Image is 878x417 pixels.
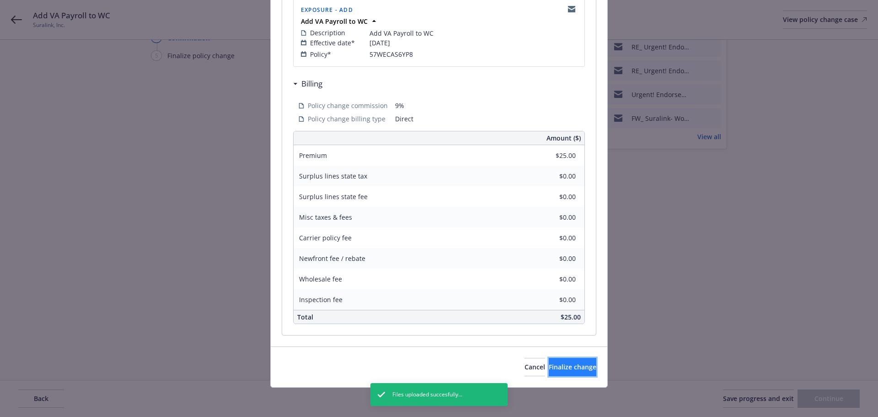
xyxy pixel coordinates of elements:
span: Files uploaded succesfully... [392,390,462,399]
span: Policy* [310,49,331,59]
span: Amount ($) [546,133,581,143]
input: 0.00 [522,149,581,162]
input: 0.00 [522,169,581,183]
h3: Billing [301,78,322,90]
span: Exposure - Add [301,6,353,14]
input: 0.00 [522,231,581,245]
span: Surplus lines state fee [299,192,368,201]
span: Carrier policy fee [299,233,352,242]
span: Policy change billing type [308,114,385,124]
span: [DATE] [369,38,390,48]
span: Cancel [525,363,545,371]
button: Finalize change [549,358,596,376]
span: Surplus lines state tax [299,172,367,180]
strong: Add VA Payroll to WC [301,17,368,26]
span: 57WECAS6YP8 [369,49,413,59]
span: Total [297,313,313,321]
input: 0.00 [522,190,581,204]
input: 0.00 [522,293,581,307]
span: Policy change commission [308,101,388,110]
a: copyLogging [566,4,577,15]
span: Add VA Payroll to WC [369,28,434,38]
input: 0.00 [522,252,581,265]
button: Cancel [525,358,545,376]
span: Direct [395,114,579,124]
span: Premium [299,151,327,160]
span: $25.00 [561,313,581,321]
span: Wholesale fee [299,275,342,283]
span: Effective date* [310,38,355,48]
input: 0.00 [522,211,581,224]
span: Finalize change [549,363,596,371]
input: 0.00 [522,272,581,286]
span: Description [310,28,345,38]
span: Misc taxes & fees [299,213,352,222]
span: Newfront fee / rebate [299,254,365,263]
span: 9% [395,101,579,110]
span: Inspection fee [299,295,343,304]
div: Billing [293,78,322,90]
